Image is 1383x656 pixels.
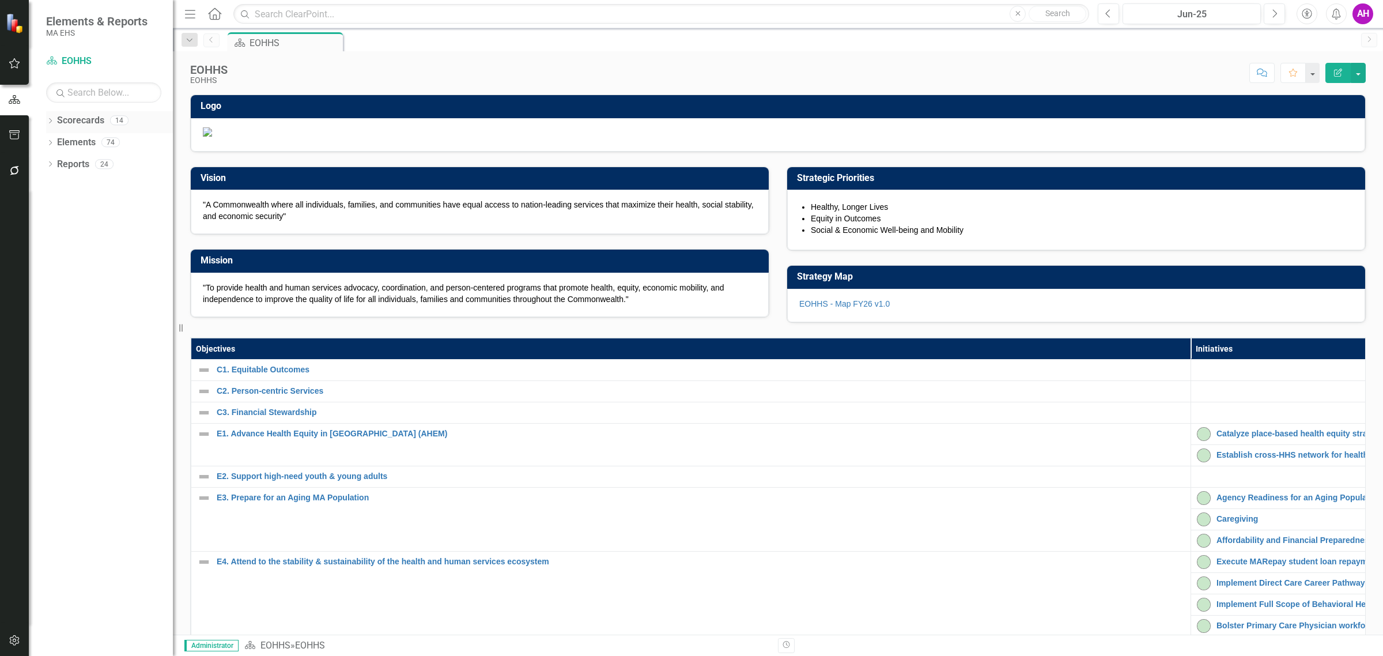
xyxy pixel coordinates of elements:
button: Search [1029,6,1086,22]
span: Healthy, Longer Lives [811,202,888,212]
span: "A Commonwealth where all individuals, families, and communities have equal access to nation-lead... [203,200,754,221]
span: Search [1045,9,1070,18]
a: C2. Person-centric Services [217,387,1185,395]
h3: Mission [201,255,763,266]
img: On-track [1197,555,1211,569]
a: E3. Prepare for an Aging MA Population [217,493,1185,502]
h3: Vision [201,173,763,183]
a: E2. Support high-need youth & young adults [217,472,1185,481]
a: EOHHS - Map FY26 v1.0 [799,299,890,308]
img: On-track [1197,491,1211,505]
div: » [244,639,769,653]
span: Social & Economic Well-being and Mobility [811,225,963,235]
img: Not Defined [197,406,211,420]
h3: Strategy Map [797,272,1359,282]
a: EOHHS [260,640,290,651]
span: Equity in Outcomes [811,214,881,223]
a: C3. Financial Stewardship [217,408,1185,417]
span: "To provide health and human services advocacy, coordination, and person-centered programs that p... [203,283,724,304]
img: Not Defined [197,363,211,377]
div: 74 [101,138,120,148]
img: Not Defined [197,470,211,484]
img: On-track [1197,619,1211,633]
img: Not Defined [197,427,211,441]
a: E4. Attend to the stability & sustainability of the health and human services ecosystem [217,557,1185,566]
img: Not Defined [197,491,211,505]
a: Reports [57,158,89,171]
a: Elements [57,136,96,149]
h3: Strategic Priorities [797,173,1359,183]
a: E1. Advance Health Equity in [GEOGRAPHIC_DATA] (AHEM) [217,429,1185,438]
td: Double-Click to Edit Right Click for Context Menu [191,466,1191,487]
button: AH [1352,3,1373,24]
img: Not Defined [197,555,211,569]
small: MA EHS [46,28,148,37]
img: ClearPoint Strategy [6,13,26,33]
div: 14 [110,116,129,126]
div: EOHHS [295,640,325,651]
div: EOHHS [190,63,228,76]
span: Elements & Reports [46,14,148,28]
div: EOHHS [190,76,228,85]
div: Jun-25 [1127,7,1257,21]
a: C1. Equitable Outcomes [217,365,1185,374]
img: On-track [1197,534,1211,548]
td: Double-Click to Edit Right Click for Context Menu [191,402,1191,423]
img: On-track [1197,576,1211,590]
td: Double-Click to Edit Right Click for Context Menu [191,423,1191,466]
input: Search ClearPoint... [233,4,1089,24]
img: On-track [1197,448,1211,462]
img: Document.png [203,127,1353,137]
h3: Logo [201,101,1359,111]
td: Double-Click to Edit Right Click for Context Menu [191,380,1191,402]
img: On-track [1197,598,1211,612]
img: On-track [1197,512,1211,526]
div: 24 [95,159,114,169]
a: EOHHS [46,55,161,68]
input: Search Below... [46,82,161,103]
img: On-track [1197,427,1211,441]
td: Double-Click to Edit Right Click for Context Menu [191,487,1191,551]
span: Administrator [184,640,239,651]
a: Scorecards [57,114,104,127]
div: EOHHS [250,36,340,50]
button: Jun-25 [1123,3,1261,24]
td: Double-Click to Edit Right Click for Context Menu [191,359,1191,380]
img: Not Defined [197,384,211,398]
